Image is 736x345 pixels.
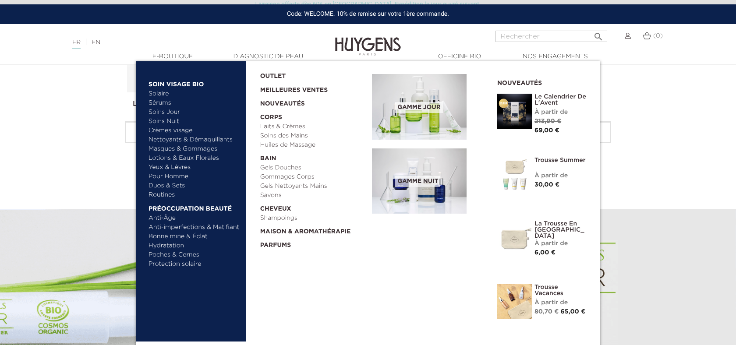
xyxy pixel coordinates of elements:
a: Gels Douches [260,163,366,172]
a: E-Boutique [129,52,216,61]
a: Nouveautés [260,95,366,109]
span: (0) [653,33,663,39]
h2: Nouveautés [497,77,587,87]
div: À partir de [125,147,237,156]
a: Gamme jour [372,74,484,140]
a: Huiles de Massage [260,141,366,150]
div: À partir de [534,171,587,180]
a: Protection solaire [149,260,240,269]
a: OUTLET [260,67,358,81]
a: Le Calendrier de L'Avent [534,94,587,106]
a: Nettoyants & Démaquillants [149,135,240,144]
a: Solaire [149,89,240,99]
a: Anti-imperfections & Matifiant [149,223,240,232]
a: Soin Visage Bio [149,75,240,89]
a: Officine Bio [416,52,503,61]
a: Soins Nuit [149,117,232,126]
a: Routines [149,190,240,200]
span: 213,90 € [534,118,561,124]
a: Masques & Gommages [149,144,240,154]
span: 65,00 € [561,309,586,315]
a: Bonne mine & Éclat [149,232,240,241]
a: Shampoings [260,214,366,223]
a: Yeux & Lèvres [149,163,240,172]
img: routine_nuit_banner.jpg [372,148,467,214]
a: Gamme nuit [372,148,484,214]
span: 69,00 € [534,127,559,134]
input: Rechercher [495,31,607,42]
a: Laits & Crèmes [260,122,366,131]
a: Soins des Mains [260,131,366,141]
a: La Trousse en [GEOGRAPHIC_DATA] [534,221,587,239]
a: Lotions & Eaux Florales [149,154,240,163]
div: À partir de [534,239,587,248]
div: À partir de [534,108,587,117]
a: Gommages Corps [260,172,366,182]
a: Parfums [260,236,366,250]
a: Soins Jour [149,108,240,117]
a: Trousse Vacances [534,284,587,296]
span: 80,70 € [534,309,559,315]
div: | [68,37,300,48]
a: Maison & Aromathérapie [260,223,366,236]
a: Corps [260,109,366,122]
a: Préoccupation beauté [149,200,240,214]
img: routine_jour_banner.jpg [372,74,467,140]
img: Le Calendrier de L'Avent [497,94,532,129]
a: Poches & Cernes [149,250,240,260]
img: La Trousse en Coton [497,221,532,256]
a: Meilleures Ventes [260,81,358,95]
a: Duos & Sets [149,181,240,190]
span: Gamme nuit [395,176,440,187]
a: Pour Homme [149,172,240,181]
a: Savons [260,191,366,200]
a: Diagnostic de peau [224,52,312,61]
a: Hydratation [149,241,240,250]
a: Cheveux [260,200,366,214]
button:  [591,28,606,40]
a: Découvrir [125,121,237,143]
a: Gels Nettoyants Mains [260,182,366,191]
a: Bain [260,150,366,163]
span: 30,00 € [534,182,559,188]
a: Sérums [149,99,240,108]
a: Anti-Âge [149,214,240,223]
img: La Trousse vacances [497,284,532,319]
span: 6,00 € [534,250,556,256]
div: À partir de [534,298,587,307]
img: Huygens [335,23,401,57]
img: Trousse Summer [497,157,532,192]
a: FR [72,39,81,49]
a: Nos engagements [511,52,599,61]
a: Le Concentré Hyaluronique [133,101,229,108]
a: EN [92,39,100,46]
a: Crèmes visage [149,126,240,135]
i:  [593,29,604,39]
span: Gamme jour [395,102,442,113]
a: Trousse Summer [534,157,587,163]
